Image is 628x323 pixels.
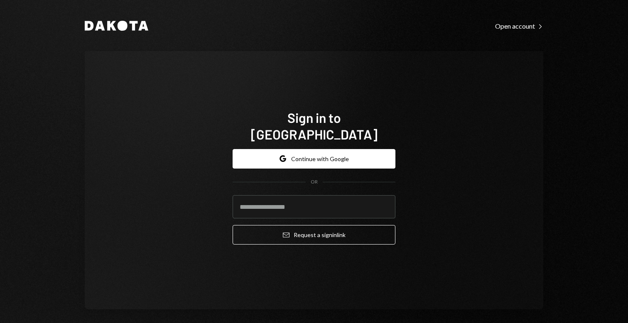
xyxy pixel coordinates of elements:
button: Request a signinlink [233,225,395,245]
button: Continue with Google [233,149,395,169]
h1: Sign in to [GEOGRAPHIC_DATA] [233,109,395,142]
div: Open account [495,22,543,30]
a: Open account [495,21,543,30]
div: OR [311,179,318,186]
